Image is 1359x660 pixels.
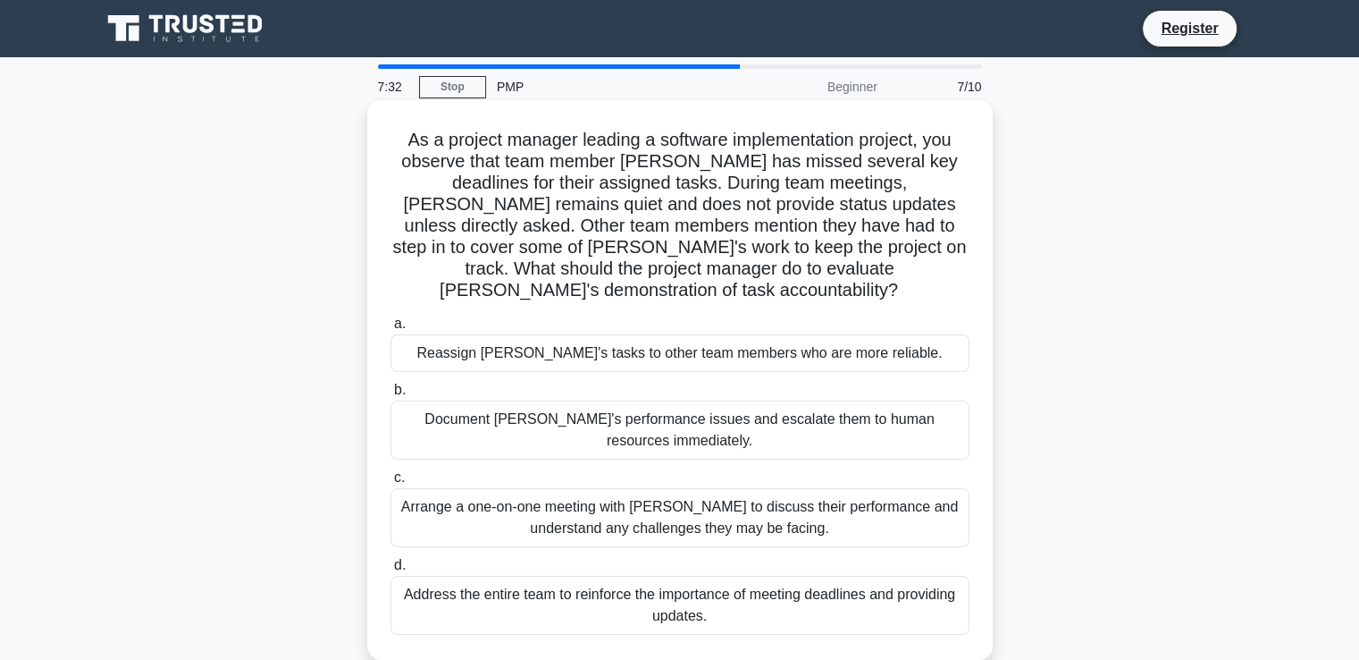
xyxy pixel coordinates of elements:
div: Arrange a one-on-one meeting with [PERSON_NAME] to discuss their performance and understand any c... [390,488,969,547]
span: b. [394,382,406,397]
div: Reassign [PERSON_NAME]'s tasks to other team members who are more reliable. [390,334,969,372]
div: Document [PERSON_NAME]'s performance issues and escalate them to human resources immediately. [390,401,969,460]
div: Address the entire team to reinforce the importance of meeting deadlines and providing updates. [390,576,969,635]
div: 7:32 [367,69,419,105]
span: c. [394,470,405,485]
a: Register [1150,17,1229,39]
div: PMP [486,69,732,105]
h5: As a project manager leading a software implementation project, you observe that team member [PER... [389,129,971,302]
a: Stop [419,76,486,98]
span: d. [394,557,406,572]
span: a. [394,316,406,331]
div: 7/10 [888,69,993,105]
div: Beginner [732,69,888,105]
